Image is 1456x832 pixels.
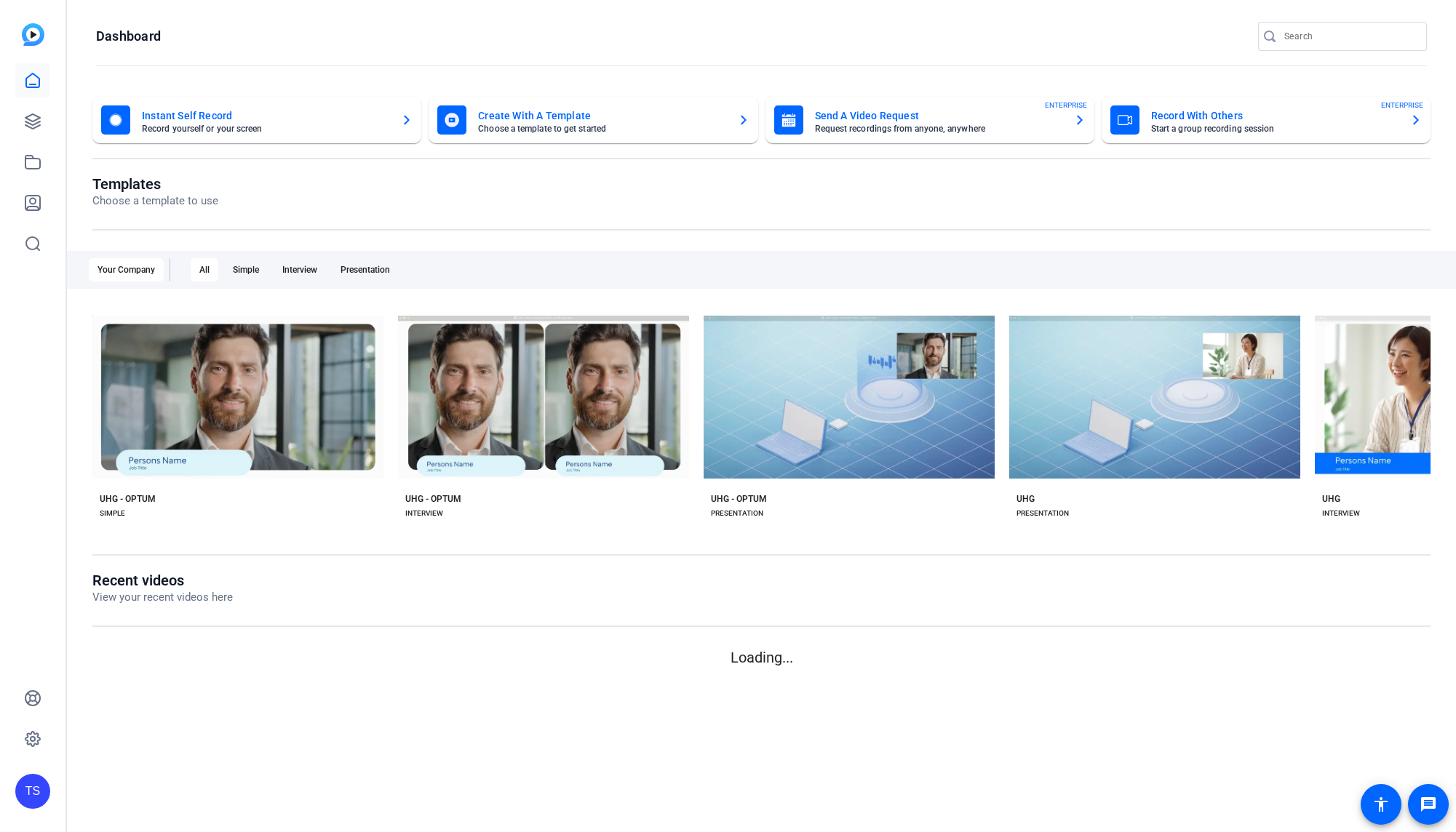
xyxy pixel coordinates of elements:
[15,774,50,809] div: TS
[1151,124,1399,133] mat-card-subtitle: Start a group recording session
[815,124,1062,133] mat-card-subtitle: Request recordings from anyone, anywhere
[100,508,125,519] div: SIMPLE
[1017,508,1069,519] div: PRESENTATION
[92,589,233,606] p: View your recent videos here
[92,193,218,209] p: Choose a template to use
[96,28,161,45] h1: Dashboard
[224,258,268,281] div: Simple
[22,23,44,46] img: blue-gradient.svg
[478,107,725,124] mat-card-title: Create With A Template
[92,572,233,589] h1: Recent videos
[332,258,399,281] div: Presentation
[405,508,443,519] div: INTERVIEW
[142,107,389,124] mat-card-title: Instant Self Record
[1151,107,1399,124] mat-card-title: Record With Others
[142,124,389,133] mat-card-subtitle: Record yourself or your screen
[100,493,156,505] div: UHG - OPTUM
[1322,508,1360,519] div: INTERVIEW
[429,97,757,143] button: Create With A TemplateChoose a template to get started
[1322,493,1340,505] div: UHG
[765,97,1094,143] button: Send A Video RequestRequest recordings from anyone, anywhereENTERPRISE
[1381,100,1423,111] span: ENTERPRISE
[274,258,326,281] div: Interview
[711,493,767,505] div: UHG - OPTUM
[1284,28,1415,45] input: Search
[1102,97,1431,143] button: Record With OthersStart a group recording sessionENTERPRISE
[92,647,1431,668] p: Loading...
[92,97,421,143] button: Instant Self RecordRecord yourself or your screen
[405,493,461,505] div: UHG - OPTUM
[1017,493,1035,505] div: UHG
[711,508,763,519] div: PRESENTATION
[92,175,218,193] h1: Templates
[1045,100,1087,111] span: ENTERPRISE
[89,258,164,281] div: Your Company
[815,107,1062,124] mat-card-title: Send A Video Request
[1420,796,1437,813] mat-icon: message
[191,258,218,281] div: All
[478,124,725,133] mat-card-subtitle: Choose a template to get started
[1372,796,1390,813] mat-icon: accessibility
